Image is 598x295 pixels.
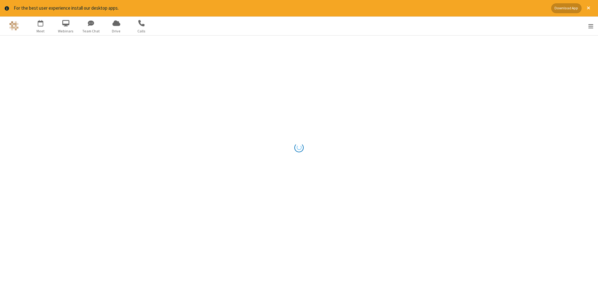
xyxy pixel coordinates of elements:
[29,28,52,34] span: Meet
[580,17,598,35] div: Open menu
[14,5,547,12] div: For the best user experience install our desktop apps.
[130,28,153,34] span: Calls
[582,279,593,291] iframe: Chat
[79,28,103,34] span: Team Chat
[584,3,593,13] button: Close alert
[9,21,19,31] img: QA Selenium DO NOT DELETE OR CHANGE
[2,17,26,35] button: Logo
[54,28,78,34] span: Webinars
[551,3,581,13] button: Download App
[105,28,128,34] span: Drive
